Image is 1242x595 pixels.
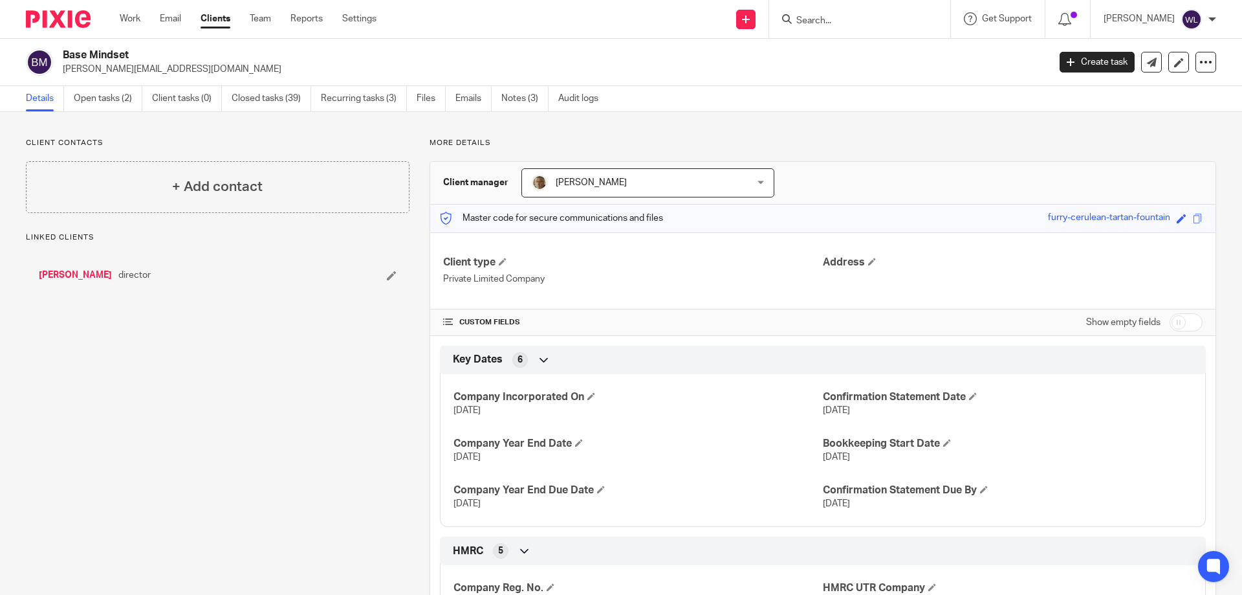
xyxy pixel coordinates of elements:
input: Search [795,16,911,27]
span: Get Support [982,14,1032,23]
a: Team [250,12,271,25]
a: Open tasks (2) [74,86,142,111]
span: [DATE] [823,406,850,415]
a: Clients [201,12,230,25]
h3: Client manager [443,176,508,189]
span: [DATE] [453,406,481,415]
a: Closed tasks (39) [232,86,311,111]
h4: Confirmation Statement Date [823,390,1192,404]
span: [PERSON_NAME] [556,178,627,187]
img: profile%20pic%204.JPG [532,175,547,190]
p: [PERSON_NAME] [1104,12,1175,25]
a: Email [160,12,181,25]
span: [DATE] [823,499,850,508]
p: More details [430,138,1216,148]
a: Work [120,12,140,25]
img: svg%3E [26,49,53,76]
a: [PERSON_NAME] [39,269,112,282]
span: 5 [498,544,503,557]
h4: Client type [443,256,823,269]
h2: Base Mindset [63,49,845,62]
h4: Address [823,256,1203,269]
h4: Confirmation Statement Due By [823,484,1192,497]
a: Emails [455,86,492,111]
h4: Company Incorporated On [453,390,823,404]
span: Key Dates [453,353,503,366]
a: Audit logs [558,86,608,111]
label: Show empty fields [1086,316,1160,329]
h4: Company Year End Date [453,437,823,451]
p: Master code for secure communications and files [440,212,663,225]
a: Recurring tasks (3) [321,86,407,111]
a: Reports [290,12,323,25]
a: Details [26,86,64,111]
img: svg%3E [1181,9,1202,30]
h4: Company Reg. No. [453,581,823,595]
span: HMRC [453,544,483,558]
span: [DATE] [453,453,481,462]
div: furry-cerulean-tartan-fountain [1048,211,1170,226]
span: director [118,269,151,282]
h4: CUSTOM FIELDS [443,317,823,328]
h4: HMRC UTR Company [823,581,1192,595]
p: Client contacts [26,138,409,148]
p: [PERSON_NAME][EMAIL_ADDRESS][DOMAIN_NAME] [63,63,1040,76]
a: Notes (3) [501,86,549,111]
h4: Company Year End Due Date [453,484,823,497]
a: Client tasks (0) [152,86,222,111]
a: Files [417,86,446,111]
span: [DATE] [823,453,850,462]
a: Create task [1060,52,1135,73]
p: Linked clients [26,232,409,243]
span: [DATE] [453,499,481,508]
span: 6 [517,354,523,366]
img: Pixie [26,10,91,28]
h4: Bookkeeping Start Date [823,437,1192,451]
a: Settings [342,12,376,25]
h4: + Add contact [172,177,263,197]
p: Private Limited Company [443,273,823,286]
